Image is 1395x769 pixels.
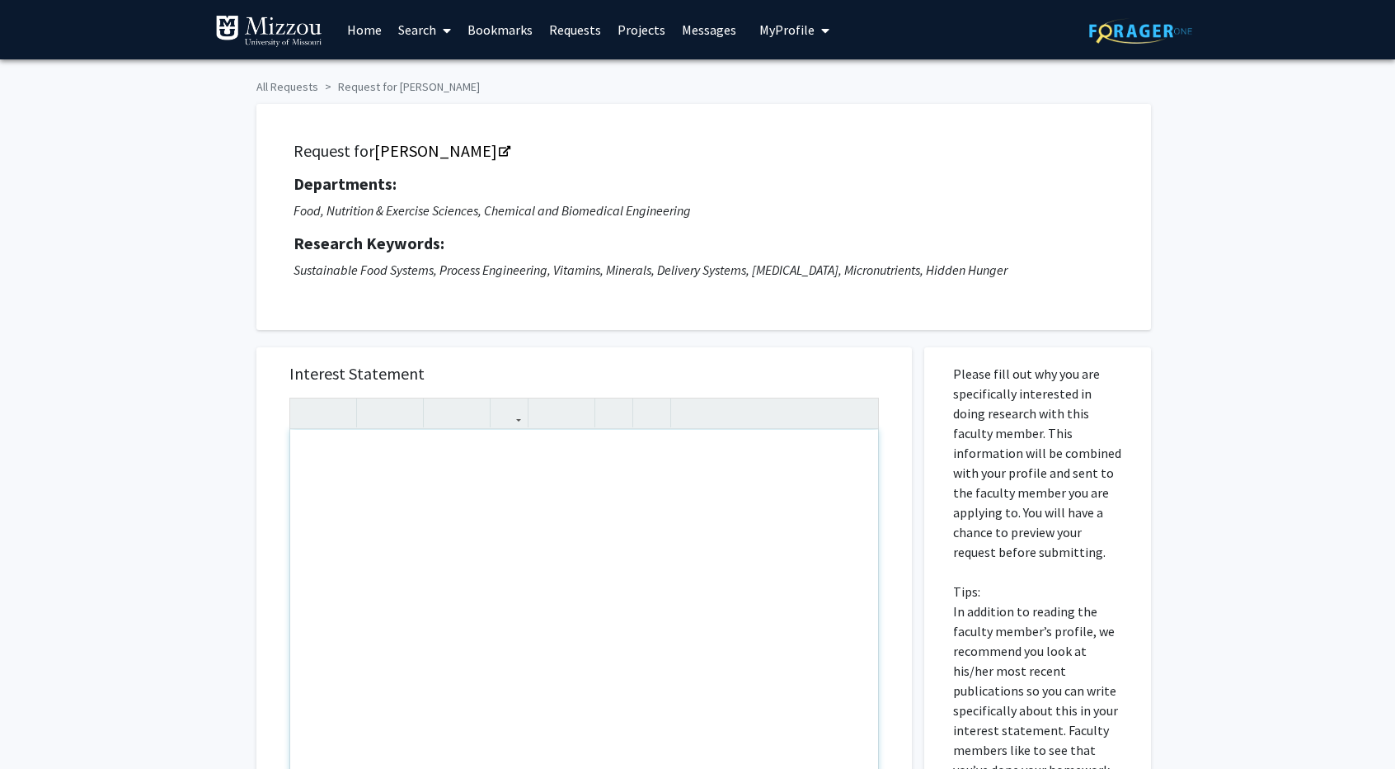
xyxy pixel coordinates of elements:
li: Request for [PERSON_NAME] [318,78,480,96]
button: Fullscreen [845,399,874,427]
a: All Requests [256,79,318,94]
button: Subscript [457,399,486,427]
a: Home [339,1,390,59]
h5: Interest Statement [289,364,879,384]
span: My Profile [759,21,815,38]
button: Link [495,399,524,427]
img: University of Missouri Logo [215,15,322,48]
button: Superscript [428,399,457,427]
a: Bookmarks [459,1,541,59]
button: Emphasis (Ctrl + I) [390,399,419,427]
a: Messages [674,1,744,59]
strong: Departments: [294,173,397,194]
a: Search [390,1,459,59]
a: Projects [609,1,674,59]
a: Requests [541,1,609,59]
iframe: Chat [12,695,70,757]
ol: breadcrumb [256,72,1139,96]
button: Insert horizontal rule [637,399,666,427]
p: Sustainable Food Systems, Process Engineering, Vitamins, Minerals, Delivery Systems, [MEDICAL_DAT... [294,260,1114,280]
button: Remove format [599,399,628,427]
img: ForagerOne Logo [1089,18,1192,44]
h5: Request for [294,141,1114,161]
a: Opens in a new tab [374,140,509,161]
button: Ordered list [561,399,590,427]
strong: Research Keywords: [294,233,444,253]
button: Strong (Ctrl + B) [361,399,390,427]
i: Food, Nutrition & Exercise Sciences, Chemical and Biomedical Engineering [294,202,691,219]
button: Undo (Ctrl + Z) [294,399,323,427]
button: Redo (Ctrl + Y) [323,399,352,427]
button: Unordered list [533,399,561,427]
